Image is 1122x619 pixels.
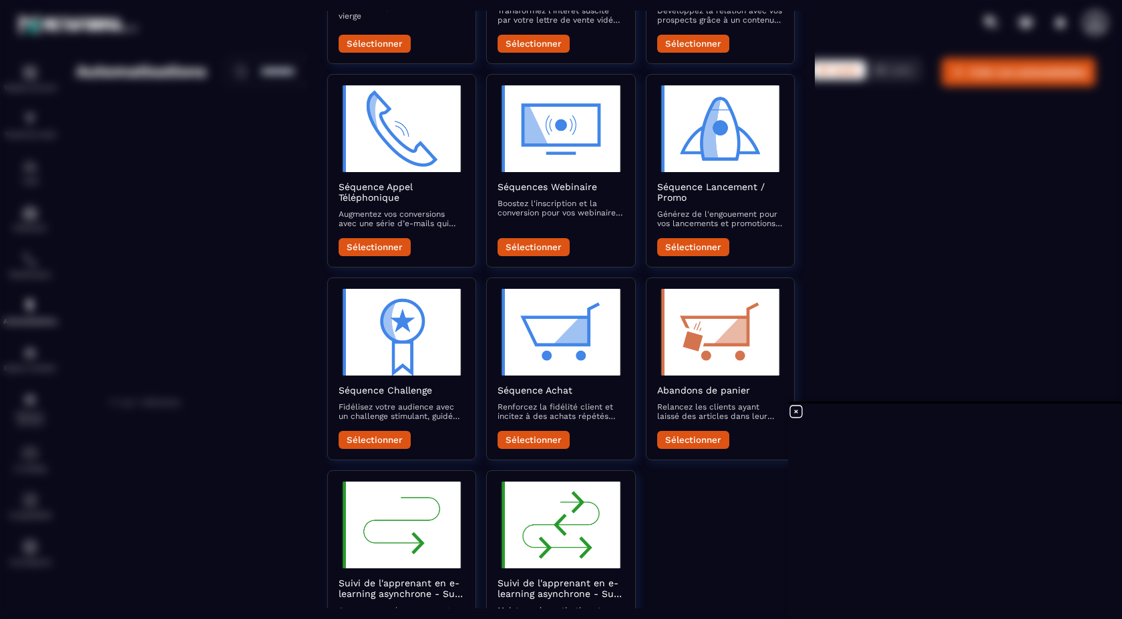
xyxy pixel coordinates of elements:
[339,578,465,599] h2: Suivi de l'apprenant en e-learning asynchrone - Suivi du démarrage
[657,6,783,25] p: Développez la relation avec vos prospects grâce à un contenu attractif qui les accompagne vers la...
[657,385,783,396] h2: Abandons de panier
[657,181,783,203] h2: Séquence Lancement / Promo
[498,6,624,25] p: Transformez l'intérêt suscité par votre lettre de vente vidéo en actions concrètes avec des e-mai...
[498,238,570,256] button: Sélectionner
[339,85,465,172] img: automation-objective-icon
[339,482,465,568] img: automation-objective-icon
[498,181,624,192] h2: Séquences Webinaire
[657,85,783,172] img: automation-objective-icon
[657,35,729,53] button: Sélectionner
[498,578,624,599] h2: Suivi de l'apprenant en e-learning asynchrone - Suivi en cours de formation
[498,482,624,568] img: automation-objective-icon
[339,289,465,376] img: automation-objective-icon
[498,431,570,449] button: Sélectionner
[339,385,465,396] h2: Séquence Challenge
[339,35,411,53] button: Sélectionner
[339,181,465,203] h2: Séquence Appel Téléphonique
[657,238,729,256] button: Sélectionner
[498,385,624,396] h2: Séquence Achat
[498,35,570,53] button: Sélectionner
[339,209,465,228] p: Augmentez vos conversions avec une série d’e-mails qui préparent et suivent vos appels commerciaux
[657,431,729,449] button: Sélectionner
[339,402,465,421] p: Fidélisez votre audience avec un challenge stimulant, guidé par des e-mails encourageants et éduc...
[498,199,624,217] p: Boostez l'inscription et la conversion pour vos webinaires avec des e-mails qui informent, rappel...
[339,431,411,449] button: Sélectionner
[657,289,783,376] img: automation-objective-icon
[498,289,624,376] img: automation-objective-icon
[657,402,783,421] p: Relancez les clients ayant laissé des articles dans leur panier avec une séquence d'emails rappel...
[339,238,411,256] button: Sélectionner
[498,402,624,421] p: Renforcez la fidélité client et incitez à des achats répétés avec des e-mails post-achat qui valo...
[498,85,624,172] img: automation-objective-icon
[657,209,783,228] p: Générez de l'engouement pour vos lancements et promotions avec une séquence d’e-mails captivante ...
